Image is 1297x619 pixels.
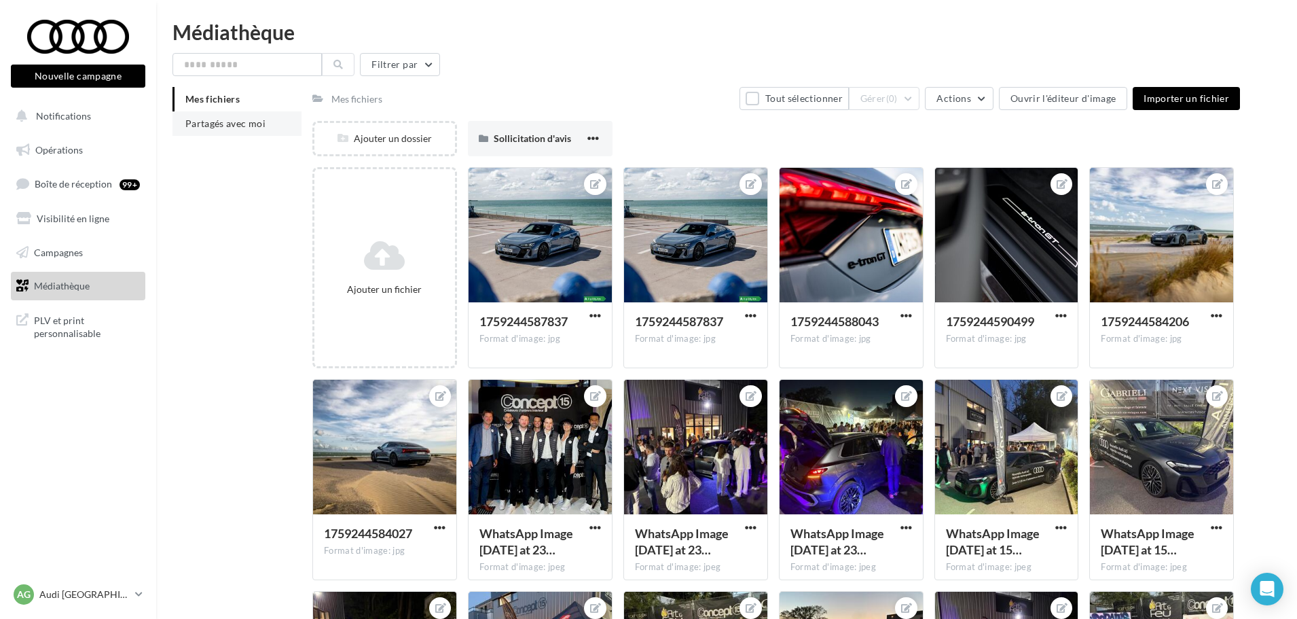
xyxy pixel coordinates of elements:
div: Format d'image: jpg [1101,333,1222,345]
div: Format d'image: jpg [479,333,601,345]
a: Visibilité en ligne [8,205,148,233]
button: Gérer(0) [849,87,920,110]
span: WhatsApp Image 2025-09-19 at 15.40.27 (2) [1101,526,1194,557]
div: Format d'image: jpeg [790,561,912,573]
span: WhatsApp Image 2025-09-19 at 15.40.26 [946,526,1040,557]
span: Importer un fichier [1144,92,1229,104]
div: 99+ [120,179,140,190]
div: Ajouter un dossier [314,132,455,145]
span: 1759244588043 [790,314,879,329]
div: Open Intercom Messenger [1251,573,1283,605]
a: Médiathèque [8,272,148,300]
span: Campagnes [34,246,83,258]
span: AG [17,588,31,601]
div: Format d'image: jpeg [1101,561,1222,573]
span: WhatsApp Image 2025-09-18 at 23.26.34 [635,526,729,557]
button: Tout sélectionner [739,87,848,110]
p: Audi [GEOGRAPHIC_DATA] [39,588,130,601]
span: Boîte de réception [35,178,112,190]
span: WhatsApp Image 2025-09-18 at 23.26.34 (2) [479,526,573,557]
button: Nouvelle campagne [11,65,145,88]
div: Format d'image: jpg [790,333,912,345]
a: Opérations [8,136,148,164]
span: 1759244584206 [1101,314,1189,329]
span: PLV et print personnalisable [34,311,140,340]
span: 1759244590499 [946,314,1034,329]
span: Actions [936,92,970,104]
div: Format d'image: jpg [946,333,1067,345]
div: Format d'image: jpeg [946,561,1067,573]
div: Ajouter un fichier [320,283,450,296]
span: Sollicitation d'avis [494,132,571,144]
div: Format d'image: jpg [324,545,445,557]
div: Format d'image: jpg [635,333,756,345]
a: Campagnes [8,238,148,267]
button: Notifications [8,102,143,130]
div: Format d'image: jpeg [635,561,756,573]
span: Opérations [35,144,83,156]
a: Boîte de réception99+ [8,169,148,198]
button: Filtrer par [360,53,440,76]
div: Format d'image: jpeg [479,561,601,573]
a: PLV et print personnalisable [8,306,148,346]
span: Notifications [36,110,91,122]
span: 1759244587837 [479,314,568,329]
div: Médiathèque [172,22,1281,42]
span: Médiathèque [34,280,90,291]
button: Actions [925,87,993,110]
span: WhatsApp Image 2025-09-18 at 23.26.34 (4) [790,526,884,557]
span: Visibilité en ligne [37,213,109,224]
button: Importer un fichier [1133,87,1240,110]
a: AG Audi [GEOGRAPHIC_DATA] [11,582,145,607]
span: Partagés avec moi [185,118,266,129]
span: Mes fichiers [185,93,240,105]
button: Ouvrir l'éditeur d'image [999,87,1127,110]
span: (0) [886,93,898,104]
div: Mes fichiers [331,92,382,106]
span: 1759244587837 [635,314,723,329]
span: 1759244584027 [324,526,412,541]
